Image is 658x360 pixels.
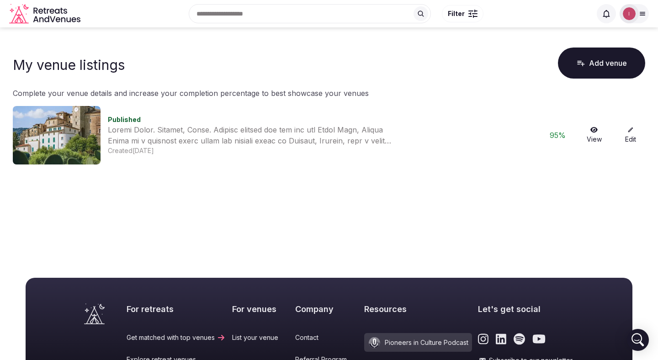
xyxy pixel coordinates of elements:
span: Filter [448,9,465,18]
button: Filter [442,5,483,22]
a: View [579,127,609,144]
a: Contact [295,333,358,342]
h2: Resources [364,303,472,315]
a: Edit [616,127,645,144]
h2: Let's get social [478,303,574,315]
button: Add venue [558,48,645,79]
span: Published [108,116,141,123]
a: Link to the retreats and venues Spotify page [514,333,525,345]
a: Link to the retreats and venues Youtube page [532,333,546,345]
img: info.alterahouse [623,7,636,20]
a: Visit the homepage [84,303,105,324]
a: Get matched with top venues [127,333,226,342]
p: Complete your venue details and increase your completion percentage to best showcase your venues [13,88,645,99]
div: Loremi Dolor. Sitamet, Conse. Adipisc elitsed doe tem inc utl Etdol Magn, Aliqua Enima mi v quisn... [108,124,405,146]
a: Link to the retreats and venues LinkedIn page [496,333,506,345]
a: List your venue [232,333,289,342]
div: Open Intercom Messenger [627,329,649,351]
svg: Retreats and Venues company logo [9,4,82,24]
a: Pioneers in Culture Podcast [364,333,472,352]
a: Visit the homepage [9,4,82,24]
h1: My venue listings [13,57,125,73]
img: Venue cover photo for null [13,106,101,164]
h2: For retreats [127,303,226,315]
a: Link to the retreats and venues Instagram page [478,333,488,345]
div: Created [DATE] [108,146,536,155]
div: 95 % [543,130,572,141]
h2: For venues [232,303,289,315]
h2: Company [295,303,358,315]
